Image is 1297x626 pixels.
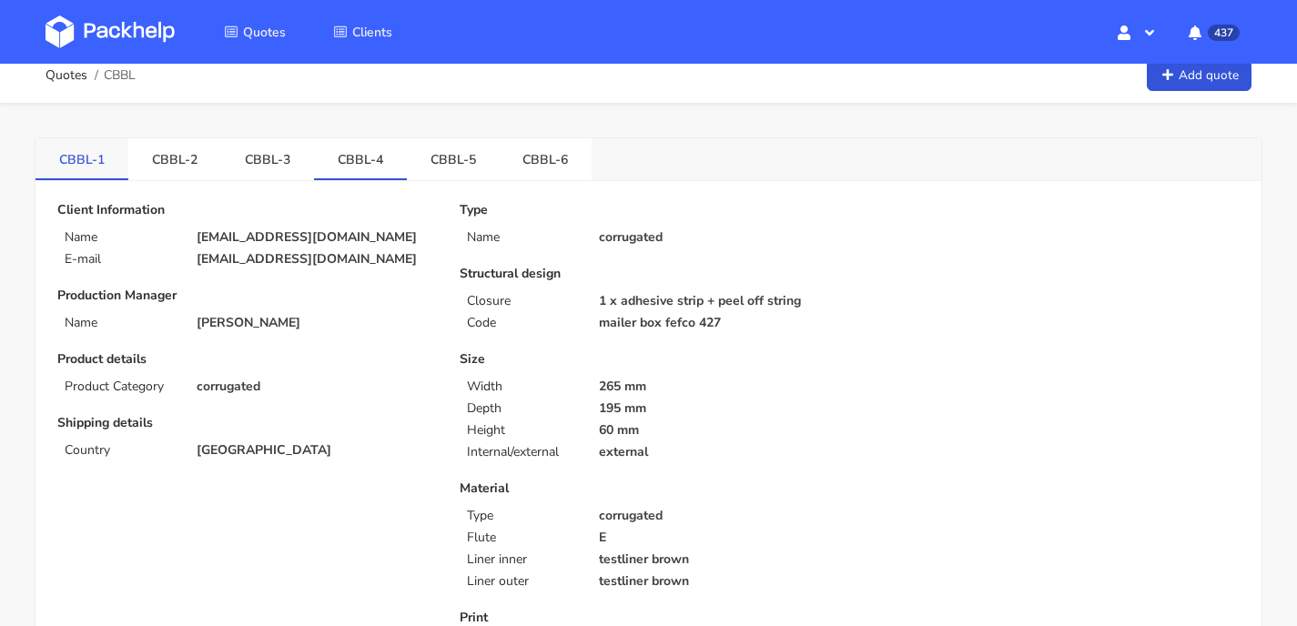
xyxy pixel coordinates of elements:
span: 437 [1208,25,1240,41]
p: Code [467,316,577,330]
span: Quotes [243,24,286,41]
p: Width [467,379,577,394]
a: Quotes [46,68,87,83]
p: Client Information [57,203,434,217]
a: CBBL-3 [221,138,314,178]
p: 195 mm [599,401,837,416]
span: CBBL [104,68,136,83]
p: corrugated [599,230,837,245]
p: Height [467,423,577,438]
p: Name [65,230,175,245]
p: [PERSON_NAME] [197,316,435,330]
p: Liner inner [467,552,577,567]
p: [GEOGRAPHIC_DATA] [197,443,435,458]
p: Type [460,203,836,217]
p: Internal/external [467,445,577,459]
p: 265 mm [599,379,837,394]
p: testliner brown [599,574,837,589]
p: corrugated [197,379,435,394]
p: E [599,530,837,545]
a: Add quote [1147,60,1251,92]
a: CBBL-5 [407,138,500,178]
p: Type [467,509,577,523]
a: Quotes [202,15,308,48]
p: Product Category [65,379,175,394]
p: Closure [467,294,577,308]
img: Dashboard [46,15,175,48]
p: Country [65,443,175,458]
p: [EMAIL_ADDRESS][DOMAIN_NAME] [197,230,435,245]
p: Shipping details [57,416,434,430]
a: CBBL-6 [500,138,593,178]
p: Name [467,230,577,245]
p: Structural design [460,267,836,281]
p: testliner brown [599,552,837,567]
p: Name [65,316,175,330]
p: Liner outer [467,574,577,589]
p: E-mail [65,252,175,267]
p: corrugated [599,509,837,523]
a: CBBL-2 [128,138,221,178]
span: Clients [352,24,392,41]
p: 1 x adhesive strip + peel off string [599,294,837,308]
p: external [599,445,837,459]
a: Clients [311,15,414,48]
p: Flute [467,530,577,545]
a: CBBL-1 [35,138,128,178]
p: Product details [57,352,434,367]
p: Production Manager [57,288,434,303]
p: Print [460,611,836,625]
p: [EMAIL_ADDRESS][DOMAIN_NAME] [197,252,435,267]
button: 437 [1174,15,1251,48]
p: Size [460,352,836,367]
p: Material [460,481,836,496]
p: Depth [467,401,577,416]
p: mailer box fefco 427 [599,316,837,330]
p: 60 mm [599,423,837,438]
nav: breadcrumb [46,57,136,94]
a: CBBL-4 [314,138,407,178]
